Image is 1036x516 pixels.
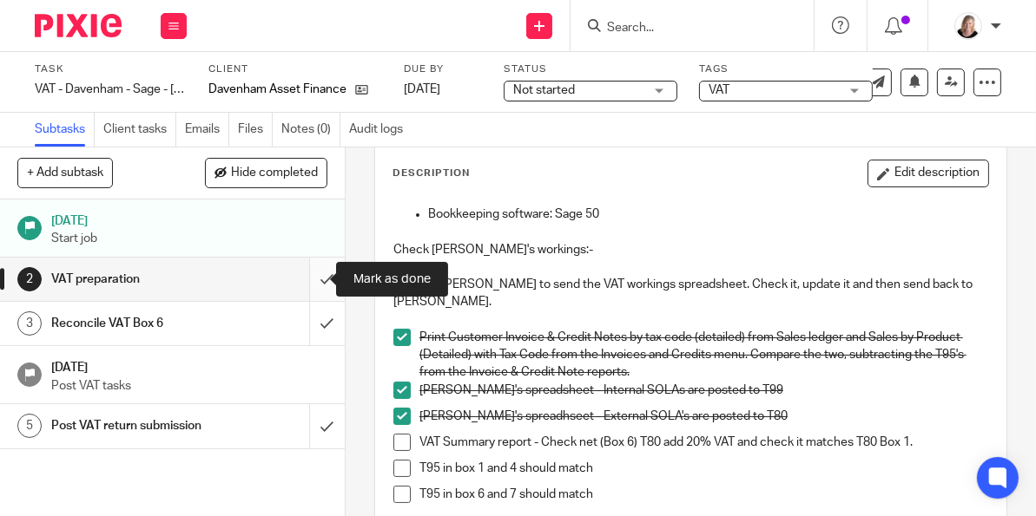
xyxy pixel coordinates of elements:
[17,158,113,187] button: + Add subtask
[419,486,988,503] p: T95 in box 6 and 7 should match
[349,113,412,147] a: Audit logs
[35,81,187,98] div: VAT - Davenham - Sage - July 2025
[419,460,988,477] p: T95 in box 1 and 4 should match
[419,434,988,451] p: VAT Summary report - Check net (Box 6) T80 add 20% VAT and check it matches T80 Box 1.
[954,12,982,40] img: K%20Garrattley%20headshot%20black%20top%20cropped.jpg
[51,208,327,230] h1: [DATE]
[208,81,346,98] p: Davenham Asset Finance
[868,160,989,187] button: Edit description
[504,62,677,76] label: Status
[404,83,440,95] span: [DATE]
[35,81,187,98] div: VAT - Davenham - Sage - [DATE]
[709,84,729,96] span: VAT
[393,276,988,311] p: First ask [PERSON_NAME] to send the VAT workings spreadsheet. Check it, update it and then send b...
[231,167,318,180] span: Hide completed
[699,62,873,76] label: Tags
[404,62,482,76] label: Due by
[51,355,327,376] h1: [DATE]
[513,84,575,96] span: Not started
[17,267,42,291] div: 2
[17,311,42,336] div: 3
[51,310,212,336] h1: Reconcile VAT Box 6
[428,206,988,223] p: Bookkeeping software: Sage 50
[419,382,988,399] p: [PERSON_NAME]'s spreadsheet - Internal SOLAs are posted to T99
[393,167,470,180] p: Description
[35,113,95,147] a: Subtasks
[185,113,229,147] a: Emails
[605,21,762,36] input: Search
[51,377,327,395] p: Post VAT tasks
[238,113,273,147] a: Files
[51,413,212,439] h1: Post VAT return submission
[35,14,122,37] img: Pixie
[393,223,988,258] p: Check [PERSON_NAME]'s workings:-
[205,158,327,187] button: Hide completed
[208,62,382,76] label: Client
[281,113,340,147] a: Notes (0)
[35,62,187,76] label: Task
[17,414,42,438] div: 5
[419,329,988,382] p: Print Customer Invoice & Credit Notes by tax code (detailed) from Sales ledger and Sales by Produ...
[419,408,988,425] p: [PERSON_NAME]'s spreadhseet - External SOLA's are posted to T80
[103,113,176,147] a: Client tasks
[51,266,212,292] h1: VAT preparation
[51,230,327,247] p: Start job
